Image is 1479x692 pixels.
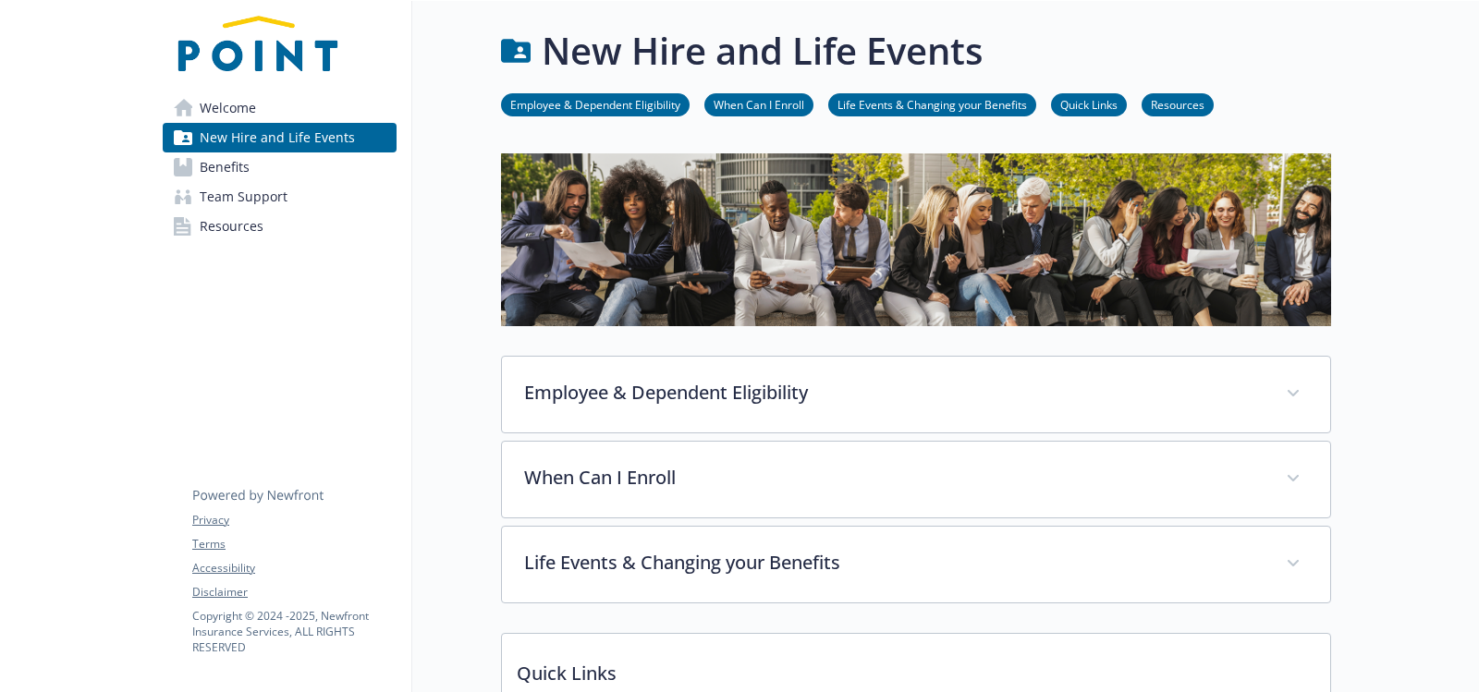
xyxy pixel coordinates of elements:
a: Disclaimer [192,584,396,601]
span: Team Support [200,182,287,212]
p: Copyright © 2024 - 2025 , Newfront Insurance Services, ALL RIGHTS RESERVED [192,608,396,655]
span: New Hire and Life Events [200,123,355,152]
div: When Can I Enroll [502,442,1330,517]
a: Accessibility [192,560,396,577]
a: Resources [163,212,397,241]
a: Employee & Dependent Eligibility [501,95,690,113]
p: Employee & Dependent Eligibility [524,379,1264,407]
a: Privacy [192,512,396,528]
a: Life Events & Changing your Benefits [828,95,1036,113]
span: Resources [200,212,263,241]
a: Resources [1142,95,1214,113]
a: Benefits [163,152,397,182]
a: Terms [192,536,396,552]
a: Quick Links [1051,95,1127,113]
h1: New Hire and Life Events [542,23,983,79]
a: When Can I Enroll [704,95,813,113]
a: Welcome [163,93,397,123]
img: new hire page banner [501,153,1331,326]
a: Team Support [163,182,397,212]
p: When Can I Enroll [524,464,1264,492]
p: Life Events & Changing your Benefits [524,549,1264,577]
span: Welcome [200,93,256,123]
span: Benefits [200,152,250,182]
div: Employee & Dependent Eligibility [502,357,1330,432]
div: Life Events & Changing your Benefits [502,527,1330,602]
a: New Hire and Life Events [163,123,397,152]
